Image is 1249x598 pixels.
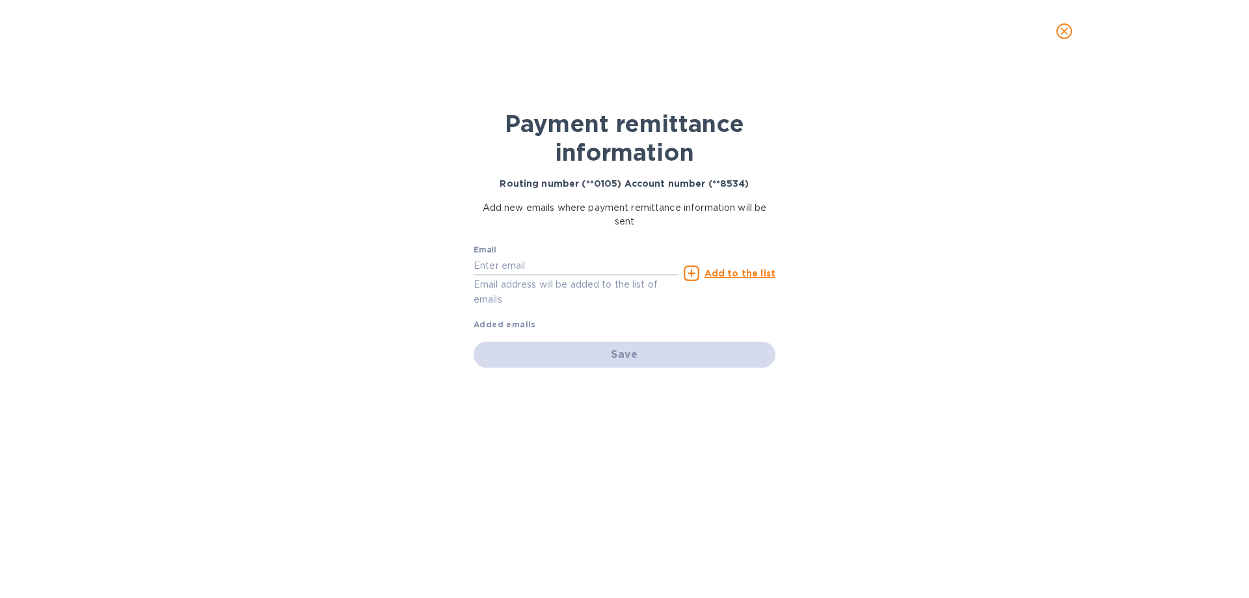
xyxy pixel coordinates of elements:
[505,109,744,167] b: Payment remittance information
[474,201,775,228] p: Add new emails where payment remittance information will be sent
[500,178,749,189] b: Routing number (**0105) Account number (**8534)
[705,268,775,279] u: Add to the list
[474,319,536,329] b: Added emails
[474,277,678,307] p: Email address will be added to the list of emails
[474,247,496,254] label: Email
[1049,16,1080,47] button: close
[474,256,678,275] input: Enter email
